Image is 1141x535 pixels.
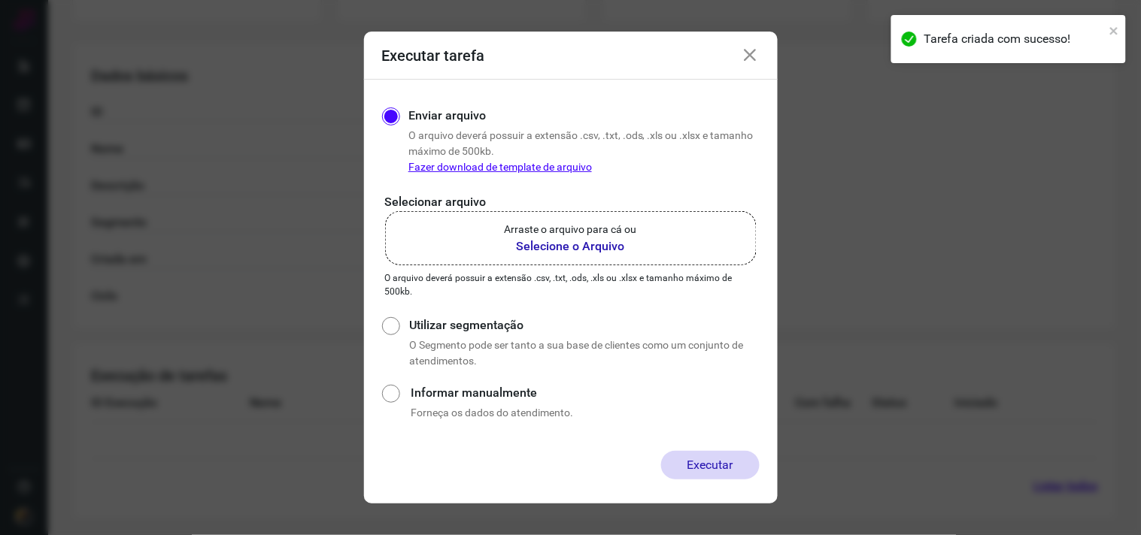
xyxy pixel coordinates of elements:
[924,30,1105,48] div: Tarefa criada com sucesso!
[385,271,757,298] p: O arquivo deverá possuir a extensão .csv, .txt, .ods, .xls ou .xlsx e tamanho máximo de 500kb.
[409,316,759,334] label: Utilizar segmentação
[408,107,486,125] label: Enviar arquivo
[505,222,637,237] p: Arraste o arquivo para cá ou
[408,128,760,175] p: O arquivo deverá possuir a extensão .csv, .txt, .ods, .xls ou .xlsx e tamanho máximo de 500kb.
[385,193,757,211] p: Selecionar arquivo
[411,405,759,421] p: Forneça os dados do atendimento.
[505,237,637,255] b: Selecione o Arquivo
[1109,21,1120,39] button: close
[409,337,759,369] p: O Segmento pode ser tanto a sua base de clientes como um conjunto de atendimentos.
[661,451,760,479] button: Executar
[411,384,759,402] label: Informar manualmente
[408,161,592,173] a: Fazer download de template de arquivo
[382,47,485,65] h3: Executar tarefa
